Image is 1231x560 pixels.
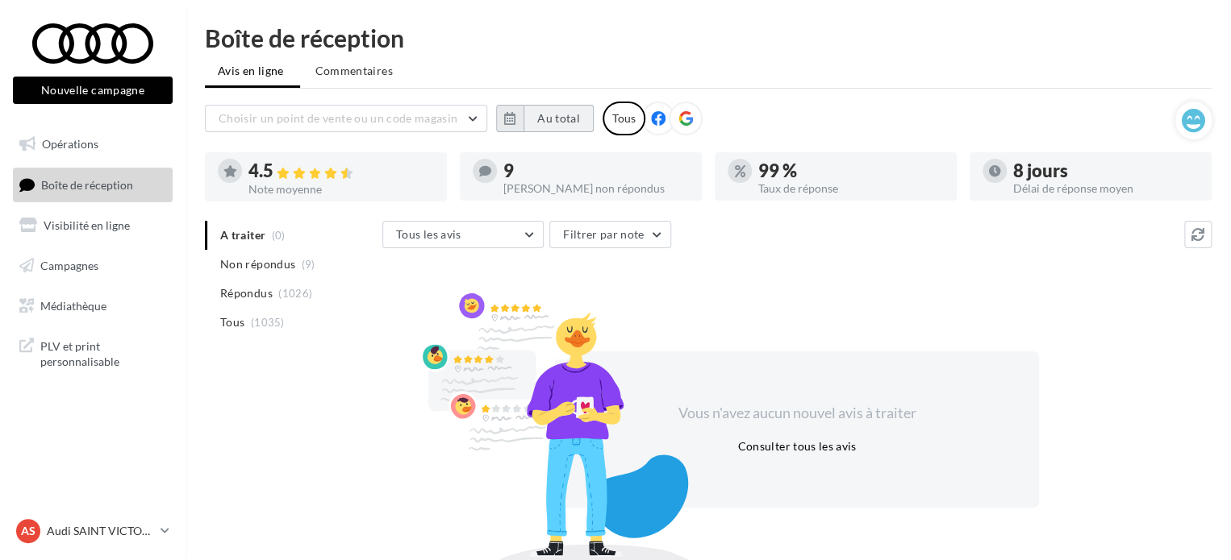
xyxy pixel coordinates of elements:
[658,403,936,424] div: Vous n'avez aucun nouvel avis à traiter
[248,184,434,195] div: Note moyenne
[13,77,173,104] button: Nouvelle campagne
[251,316,285,329] span: (1035)
[524,105,594,132] button: Au total
[248,162,434,180] div: 4.5
[496,105,594,132] button: Au total
[503,183,689,194] div: [PERSON_NAME] non répondus
[503,162,689,180] div: 9
[10,209,176,243] a: Visibilité en ligne
[44,218,130,232] span: Visibilité en ligne
[220,256,295,272] span: Non répondus
[1013,162,1199,180] div: 8 jours
[302,258,315,271] span: (9)
[220,314,244,330] span: Tous
[40,259,98,272] span: Campagnes
[549,221,671,248] button: Filtrer par note
[41,177,133,191] span: Boîte de réception
[278,287,312,300] span: (1026)
[10,249,176,283] a: Campagnes
[205,26,1212,50] div: Boîte de réception
[758,162,944,180] div: 99 %
[220,285,273,301] span: Répondus
[10,329,176,376] a: PLV et print personnalisable
[315,64,393,77] span: Commentaires
[396,227,461,241] span: Tous les avis
[603,102,645,135] div: Tous
[10,289,176,323] a: Médiathèque
[1013,183,1199,194] div: Délai de réponse moyen
[42,137,98,151] span: Opérations
[10,168,176,202] a: Boîte de réception
[205,105,487,132] button: Choisir un point de vente ou un code magasin
[731,437,862,456] button: Consulter tous les avis
[21,523,35,539] span: AS
[40,335,166,370] span: PLV et print personnalisable
[47,523,154,539] p: Audi SAINT VICTORET
[13,516,173,546] a: AS Audi SAINT VICTORET
[758,183,944,194] div: Taux de réponse
[40,298,106,312] span: Médiathèque
[10,127,176,161] a: Opérations
[382,221,544,248] button: Tous les avis
[219,111,457,125] span: Choisir un point de vente ou un code magasin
